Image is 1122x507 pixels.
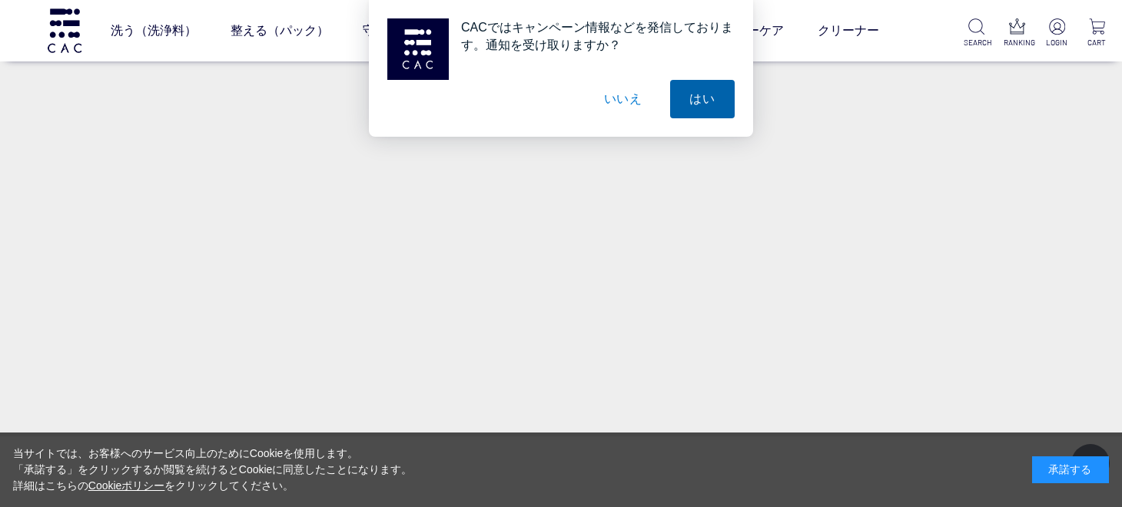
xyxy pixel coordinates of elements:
button: はい [670,80,735,118]
div: 承諾する [1032,456,1109,483]
img: notification icon [387,18,449,80]
button: いいえ [585,80,662,118]
a: Cookieポリシー [88,479,165,492]
div: CACではキャンペーン情報などを発信しております。通知を受け取りますか？ [449,18,735,54]
div: 当サイトでは、お客様へのサービス向上のためにCookieを使用します。 「承諾する」をクリックするか閲覧を続けるとCookieに同意したことになります。 詳細はこちらの をクリックしてください。 [13,446,413,494]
